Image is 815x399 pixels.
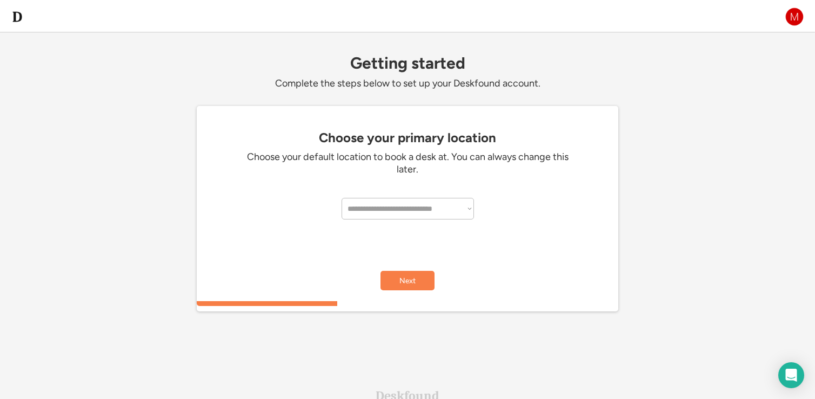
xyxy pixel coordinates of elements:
img: d-whitebg.png [11,10,24,23]
div: Complete the steps below to set up your Deskfound account. [197,77,618,90]
button: Next [380,271,435,290]
img: M.png [785,7,804,26]
div: Getting started [197,54,618,72]
div: Choose your default location to book a desk at. You can always change this later. [245,151,570,176]
div: Open Intercom Messenger [778,362,804,388]
div: 33.3333333333333% [199,301,620,306]
div: Choose your primary location [202,130,613,145]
